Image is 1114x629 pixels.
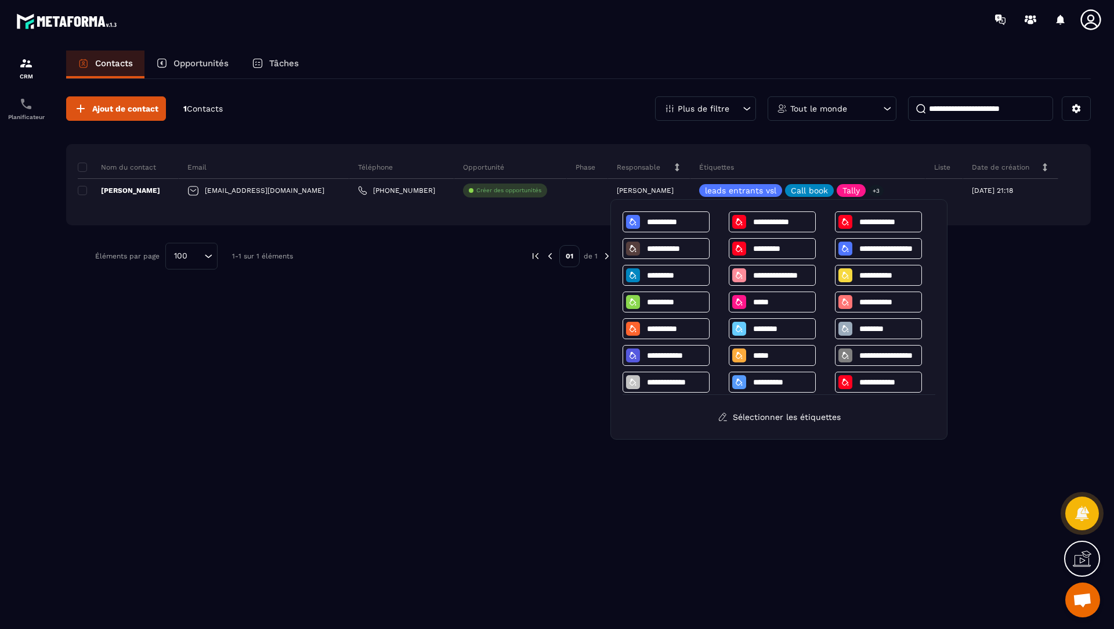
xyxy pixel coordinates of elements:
p: Date de création [972,163,1029,172]
div: Ouvrir le chat [1065,583,1100,617]
p: de 1 [584,251,598,261]
p: Étiquettes [699,163,734,172]
p: [PERSON_NAME] [78,186,160,195]
p: +3 [869,185,884,197]
a: formationformationCRM [3,48,49,88]
a: schedulerschedulerPlanificateur [3,88,49,129]
p: leads entrants vsl [705,186,776,195]
img: next [602,251,612,261]
p: CRM [3,73,49,80]
p: 01 [559,245,580,267]
img: prev [545,251,555,261]
p: Créer des opportunités [476,186,541,195]
input: Search for option [191,250,201,263]
p: Email [187,163,207,172]
p: Éléments par page [95,252,160,260]
a: Opportunités [144,51,240,78]
p: Tout le monde [790,105,847,113]
p: Opportunités [173,58,229,69]
button: Sélectionner les étiquettes [709,407,849,427]
p: Contacts [95,58,133,69]
p: Opportunité [463,163,504,172]
p: Nom du contact [78,163,156,172]
p: Tally [842,186,860,195]
p: Call book [791,186,828,195]
button: Ajout de contact [66,96,166,121]
span: 100 [170,250,191,263]
p: Responsable [617,163,660,172]
span: Contacts [187,104,223,113]
p: Liste [934,163,950,172]
p: Téléphone [358,163,393,172]
div: Search for option [165,243,218,269]
a: Tâches [240,51,310,78]
img: scheduler [19,97,33,111]
p: [PERSON_NAME] [617,186,674,195]
p: 1 [183,103,223,114]
p: 1-1 sur 1 éléments [232,252,293,260]
a: Contacts [66,51,144,78]
img: prev [530,251,541,261]
p: Phase [576,163,595,172]
p: Tâches [269,58,299,69]
p: Planificateur [3,114,49,120]
a: [PHONE_NUMBER] [358,186,435,195]
img: logo [16,10,121,32]
img: formation [19,56,33,70]
p: Plus de filtre [678,105,729,113]
p: [DATE] 21:18 [972,186,1013,195]
span: Ajout de contact [92,103,158,114]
